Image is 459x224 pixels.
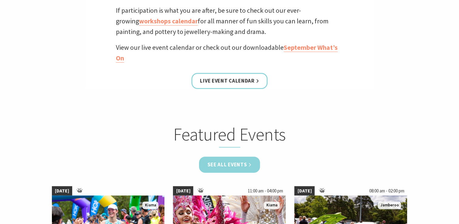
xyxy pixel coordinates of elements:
span: Kiama [264,202,280,209]
span: [DATE] [173,186,193,196]
a: September What’s On [116,43,338,63]
span: 11:00 am - 04:00 pm [245,186,286,196]
span: Kiama [142,202,158,209]
span: Jamberoo [378,202,401,209]
span: [DATE] [52,186,72,196]
span: [DATE] [294,186,315,196]
span: 08:00 am - 02:00 pm [366,186,407,196]
h2: Featured Events [111,124,349,148]
a: See all Events [199,157,260,173]
a: workshops calendar [139,17,198,25]
p: If participation is what you are after, be sure to check out our ever-growing for all manner of f... [116,5,343,37]
p: View our live event calendar or check out our downloadable [116,42,343,63]
a: Live Event Calendar [191,73,267,89]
